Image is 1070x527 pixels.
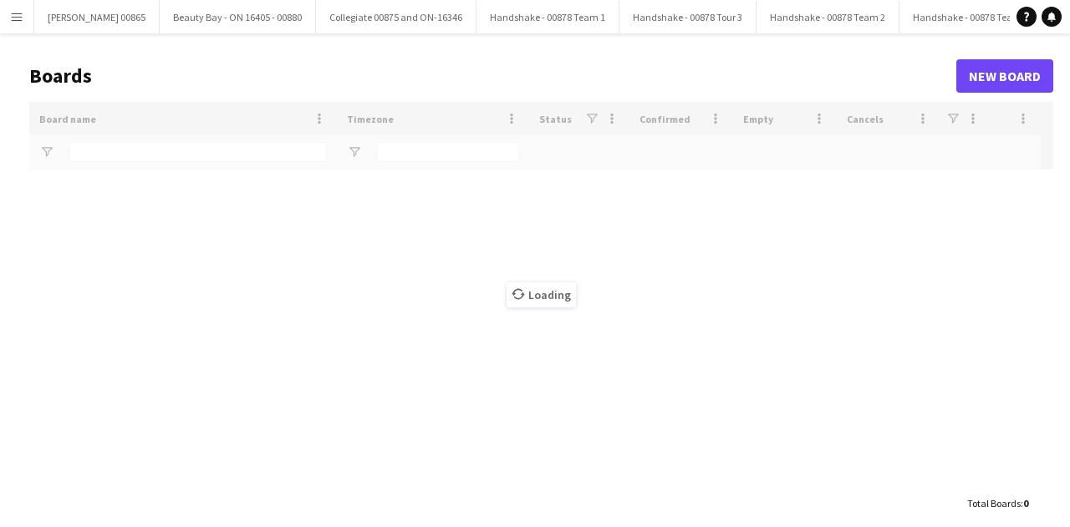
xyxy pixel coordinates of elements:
[967,497,1021,509] span: Total Boards
[619,1,757,33] button: Handshake - 00878 Tour 3
[757,1,899,33] button: Handshake - 00878 Team 2
[507,282,576,307] span: Loading
[1023,497,1028,509] span: 0
[160,1,316,33] button: Beauty Bay - ON 16405 - 00880
[316,1,476,33] button: Collegiate 00875 and ON-16346
[476,1,619,33] button: Handshake - 00878 Team 1
[967,487,1028,519] div: :
[34,1,160,33] button: [PERSON_NAME] 00865
[899,1,1042,33] button: Handshake - 00878 Team 4
[29,63,956,89] h1: Boards
[956,59,1053,93] a: New Board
